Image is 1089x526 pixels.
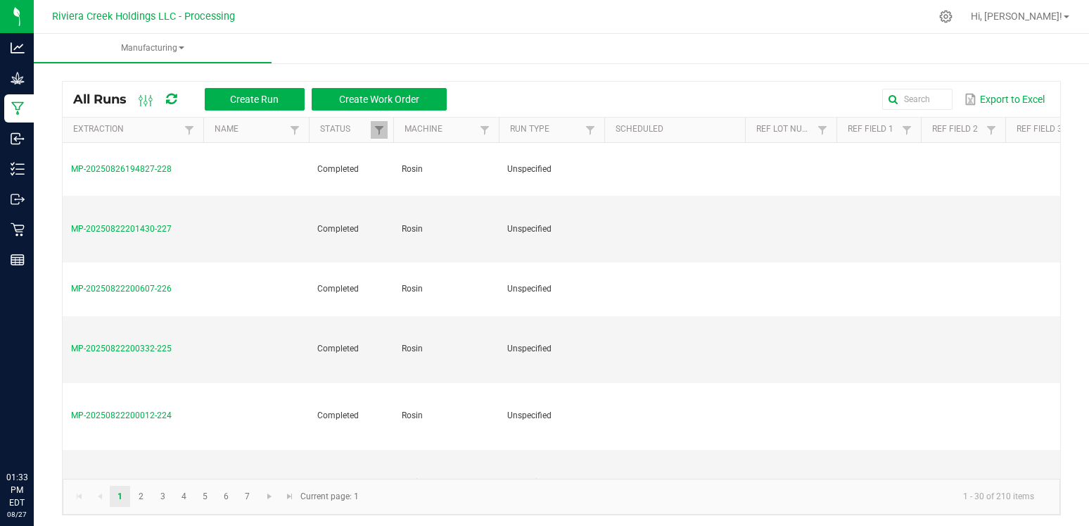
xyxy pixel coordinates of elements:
a: StatusSortable [320,124,370,135]
iframe: Resource center [14,413,56,456]
span: Riviera Creek Holdings LLC - Processing [52,11,235,23]
span: Rosin [402,164,423,174]
a: ScheduledSortable [616,124,739,135]
span: Completed [317,164,359,174]
a: Filter [582,121,599,139]
span: Unspecified [507,224,552,234]
a: Page 5 [195,486,215,507]
span: Completed [317,477,359,487]
span: Completed [317,224,359,234]
div: All Runs [73,87,457,111]
a: MachineSortable [405,124,476,135]
a: Ref Lot NumberSortable [756,124,813,135]
span: Rosin [402,344,423,353]
a: Ref Field 2Sortable [932,124,982,135]
a: Filter [371,121,388,139]
span: MP-20250822200332-225 [71,344,172,353]
input: Search [882,89,953,110]
span: Rosin [402,284,423,294]
span: Unspecified [507,344,552,353]
span: MP-20250822200012-224 [71,411,172,420]
span: Go to the last page [284,491,295,502]
a: Filter [181,121,198,139]
a: Page 4 [174,486,194,507]
span: Unspecified [507,411,552,420]
a: Filter [898,121,915,139]
iframe: Resource center unread badge [42,411,58,428]
a: Go to the last page [279,486,300,507]
span: Manufacturing [34,42,272,54]
inline-svg: Reports [11,253,25,267]
span: Hi, [PERSON_NAME]! [971,11,1062,22]
a: Page 1 [110,486,130,507]
inline-svg: Grow [11,71,25,85]
a: Filter [983,121,1000,139]
a: Run TypeSortable [510,124,581,135]
kendo-pager: Current page: 1 [63,479,1060,515]
inline-svg: Outbound [11,192,25,206]
button: Create Run [205,88,305,111]
a: Filter [286,121,303,139]
a: ExtractionSortable [73,124,180,135]
span: Rosin [402,411,423,420]
inline-svg: Manufacturing [11,101,25,115]
span: Unspecified [507,477,552,487]
a: Ref Field 3Sortable [1017,124,1066,135]
span: Rosin [402,224,423,234]
a: Filter [814,121,831,139]
a: Manufacturing [34,34,272,63]
inline-svg: Inventory [11,162,25,176]
button: Create Work Order [312,88,447,111]
inline-svg: Inbound [11,132,25,146]
span: Completed [317,344,359,353]
a: Page 7 [237,486,257,507]
span: MP-20250820192338-223 [71,477,172,487]
span: MP-20250822201430-227 [71,224,172,234]
span: MP-20250826194827-228 [71,164,172,174]
inline-svg: Analytics [11,41,25,55]
a: Page 2 [131,486,151,507]
span: Rosin [402,477,423,487]
div: Manage settings [937,10,955,23]
span: Unspecified [507,284,552,294]
span: Completed [317,411,359,420]
a: Filter [476,121,493,139]
a: Page 3 [153,486,173,507]
kendo-pager-info: 1 - 30 of 210 items [367,485,1045,508]
span: Create Run [230,94,279,105]
span: Go to the next page [264,491,275,502]
span: Completed [317,284,359,294]
p: 08/27 [6,509,27,520]
inline-svg: Retail [11,223,25,237]
p: 01:33 PM EDT [6,471,27,509]
span: MP-20250822200607-226 [71,284,172,294]
button: Export to Excel [961,87,1048,111]
a: Page 6 [216,486,236,507]
a: NameSortable [215,124,286,135]
a: Ref Field 1Sortable [848,124,898,135]
span: Create Work Order [339,94,419,105]
a: Go to the next page [259,486,279,507]
span: Unspecified [507,164,552,174]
